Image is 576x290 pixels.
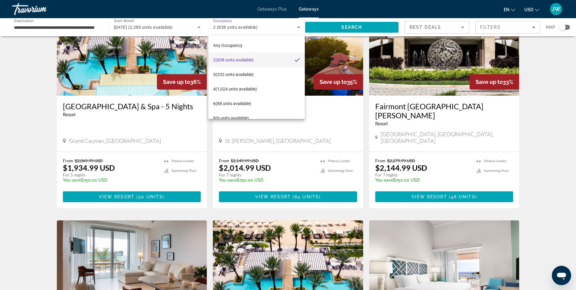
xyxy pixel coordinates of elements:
span: 3 (332 units available) [213,71,254,78]
span: Any Occupancy [213,43,242,48]
span: 8 (6 units available) [213,114,249,122]
iframe: Button to launch messaging window [552,266,571,285]
span: 4 (1,024 units available) [213,85,257,93]
span: 6 (88 units available) [213,100,251,107]
span: 2 (838 units available) [213,56,254,64]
